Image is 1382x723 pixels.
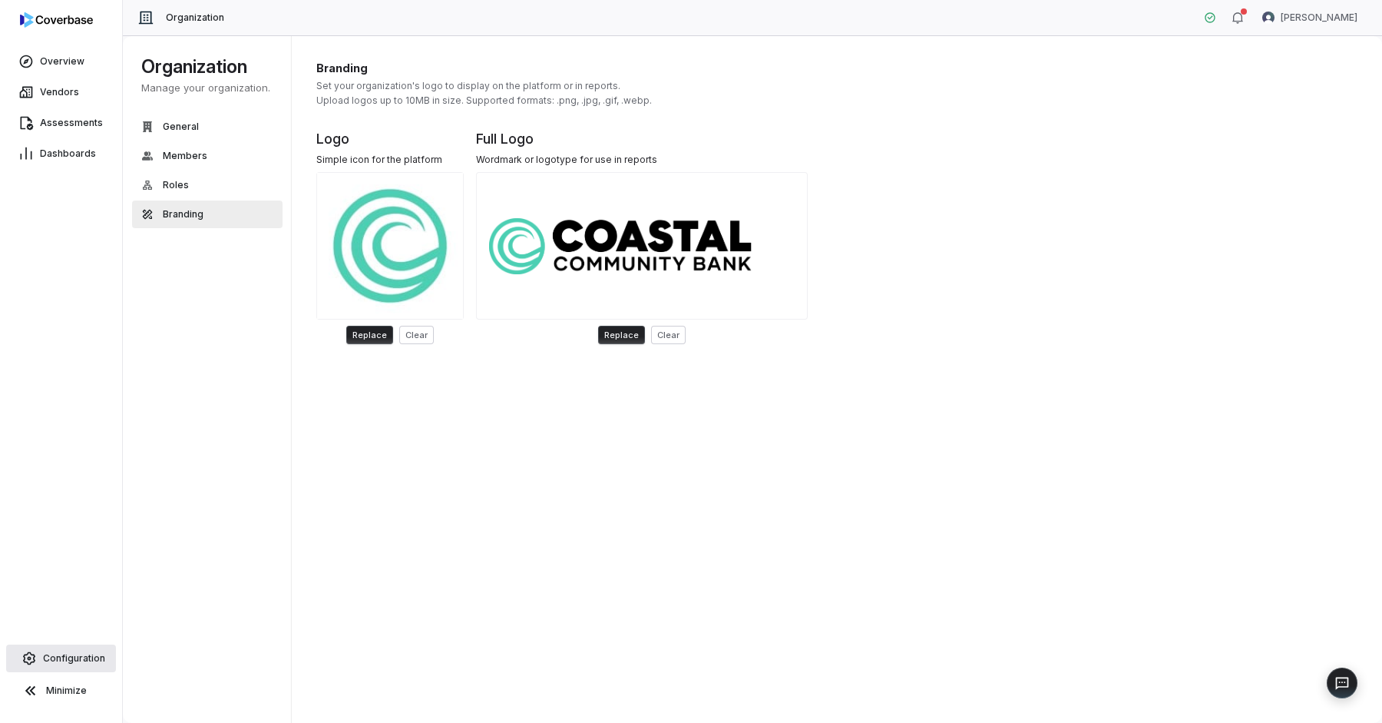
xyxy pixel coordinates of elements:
img: logo-D7KZi-bG.svg [20,12,93,28]
h1: Logo [316,131,464,148]
a: Overview [3,48,119,75]
div: Simple icon for the platform [316,154,464,166]
a: Vendors [3,78,119,106]
span: Assessments [40,117,103,129]
button: General [132,113,283,141]
h1: Full Logo [476,131,808,148]
button: Clear [651,326,686,344]
span: Overview [40,55,84,68]
button: Minimize [6,675,116,706]
span: Minimize [46,685,87,697]
img: Chris Morgan avatar [1262,12,1275,24]
img: Logo [317,173,463,319]
button: Replace [598,326,645,344]
button: Branding [132,201,283,228]
p: Manage your organization. [141,81,273,95]
p: Set your organization's logo to display on the platform or in reports. [316,80,808,91]
p: Upload logos up to 10MB in size. Supported formats: .png, .jpg, .gif, .webp. [316,95,808,106]
span: Roles [163,179,189,191]
span: Organization [166,12,224,24]
span: Dashboards [40,148,96,160]
span: Members [163,150,207,162]
a: Assessments [3,109,119,137]
button: Members [132,142,283,170]
span: Branding [163,208,203,221]
h1: Organization [141,55,273,79]
h1: Branding [316,60,808,77]
div: Wordmark or logotype for use in reports [476,154,808,166]
button: Clear [399,326,434,344]
span: Configuration [43,652,105,665]
img: Full Logo [489,218,795,274]
span: General [163,121,199,133]
a: Dashboards [3,140,119,167]
a: Configuration [6,645,116,672]
button: Chris Morgan avatar[PERSON_NAME] [1253,6,1367,29]
span: Vendors [40,86,79,98]
span: [PERSON_NAME] [1281,12,1357,24]
button: Replace [346,326,393,344]
button: Roles [132,171,283,199]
